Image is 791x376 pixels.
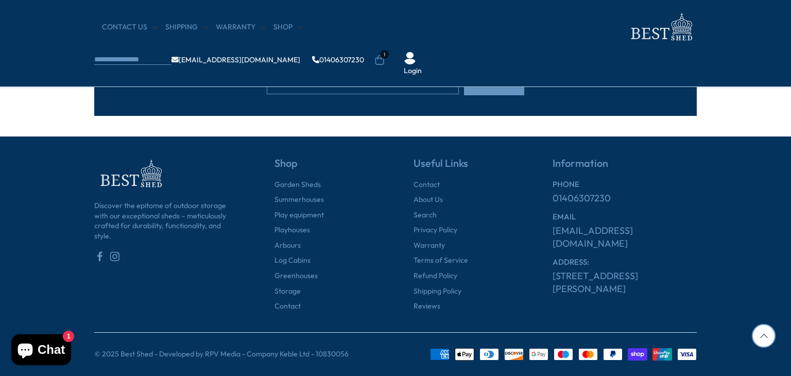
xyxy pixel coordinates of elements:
a: Greenhouses [274,271,318,281]
a: Shipping Policy [414,286,461,297]
a: Search [414,210,437,220]
a: CONTACT US [102,22,158,32]
h5: Shop [274,157,377,180]
a: Refund Policy [414,271,457,281]
a: Shipping [165,22,208,32]
a: Playhouses [274,225,310,235]
a: Contact [414,180,440,190]
h5: Information [553,157,697,180]
a: Warranty [414,241,445,251]
img: logo [625,10,697,44]
a: Log Cabins [274,255,311,266]
span: 1 [380,50,389,59]
a: About Us [414,195,443,205]
inbox-online-store-chat: Shopify online store chat [8,334,74,368]
a: Contact [274,301,301,312]
p: © 2025 Best Shed - Developed by RPV Media - Company Keble Ltd - 10830056 [94,349,349,360]
a: Warranty [216,22,266,32]
h6: PHONE [553,180,697,189]
p: Discover the epitome of outdoor storage with our exceptional sheds – meticulously crafted for dur... [94,201,238,251]
a: 1 [374,55,385,65]
img: footer-logo [94,157,166,191]
a: Storage [274,286,301,297]
a: Garden Sheds [274,180,321,190]
a: Privacy Policy [414,225,457,235]
a: Login [404,66,422,76]
a: Summerhouses [274,195,324,205]
a: Terms of Service [414,255,468,266]
a: Shop [273,22,303,32]
a: 01406307230 [553,192,611,204]
a: [EMAIL_ADDRESS][DOMAIN_NAME] [171,56,300,63]
a: Reviews [414,301,440,312]
a: [STREET_ADDRESS][PERSON_NAME] [553,269,697,295]
a: Arbours [274,241,301,251]
img: User Icon [404,52,416,64]
a: [EMAIL_ADDRESS][DOMAIN_NAME] [553,224,697,250]
a: 01406307230 [312,56,364,63]
a: Play equipment [274,210,324,220]
h6: EMAIL [553,212,697,221]
h6: ADDRESS: [553,258,697,267]
h5: Useful Links [414,157,517,180]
